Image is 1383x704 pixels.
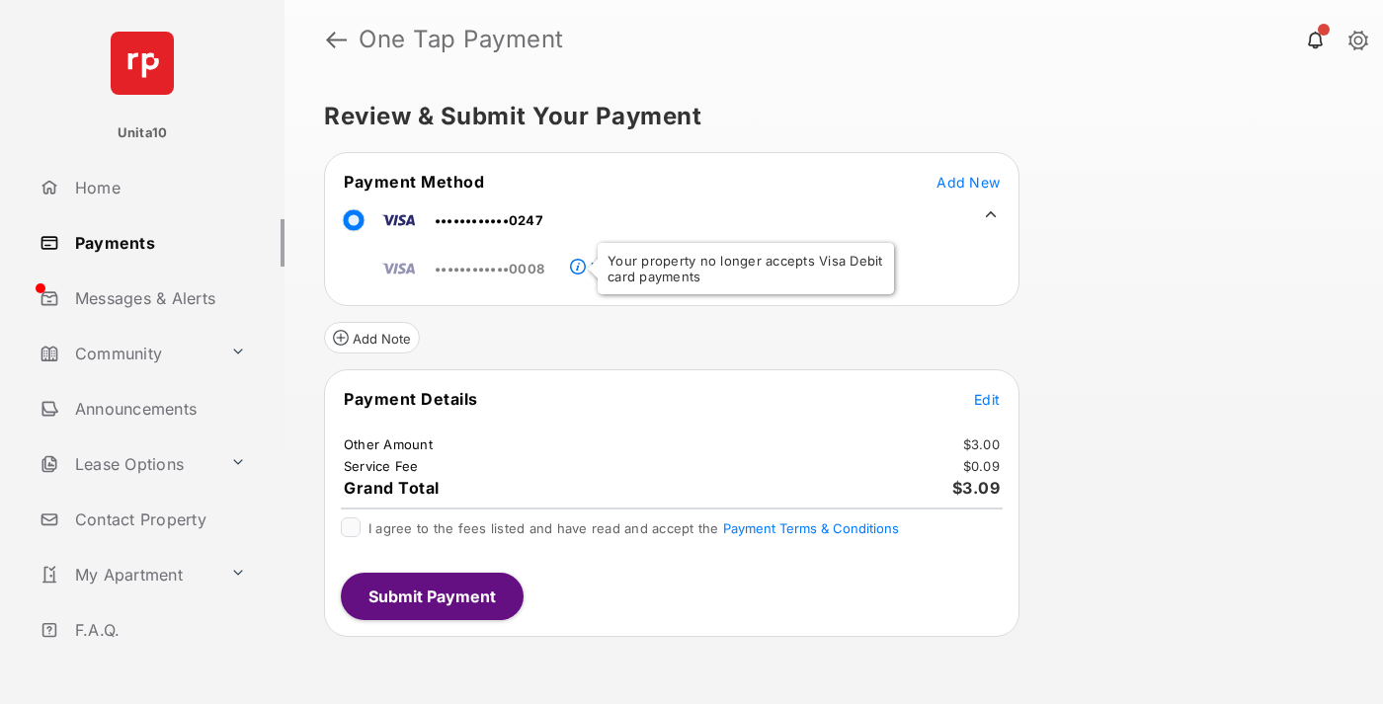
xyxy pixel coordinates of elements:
[32,164,285,211] a: Home
[32,219,285,267] a: Payments
[341,573,524,620] button: Submit Payment
[111,32,174,95] img: svg+xml;base64,PHN2ZyB4bWxucz0iaHR0cDovL3d3dy53My5vcmcvMjAwMC9zdmciIHdpZHRoPSI2NCIgaGVpZ2h0PSI2NC...
[324,105,1328,128] h5: Review & Submit Your Payment
[118,123,168,143] p: Unita10
[435,261,544,276] span: ••••••••••••0008
[435,212,543,228] span: ••••••••••••0247
[974,391,1000,408] span: Edit
[32,385,285,432] a: Announcements
[952,478,1001,498] span: $3.09
[32,496,285,543] a: Contact Property
[368,520,899,536] span: I agree to the fees listed and have read and accept the
[32,440,222,488] a: Lease Options
[359,28,564,51] strong: One Tap Payment
[343,457,420,475] td: Service Fee
[936,174,1000,191] span: Add New
[32,551,222,598] a: My Apartment
[962,457,1001,475] td: $0.09
[344,172,484,192] span: Payment Method
[344,478,440,498] span: Grand Total
[344,389,478,409] span: Payment Details
[974,389,1000,409] button: Edit
[324,322,420,353] button: Add Note
[586,244,752,277] a: Payment Method Unavailable
[962,435,1001,453] td: $3.00
[598,243,894,294] div: Your property no longer accepts Visa Debit card payments
[32,330,222,377] a: Community
[343,435,434,453] td: Other Amount
[936,172,1000,192] button: Add New
[723,520,899,536] button: I agree to the fees listed and have read and accept the
[32,274,285,322] a: Messages & Alerts
[32,606,285,654] a: F.A.Q.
